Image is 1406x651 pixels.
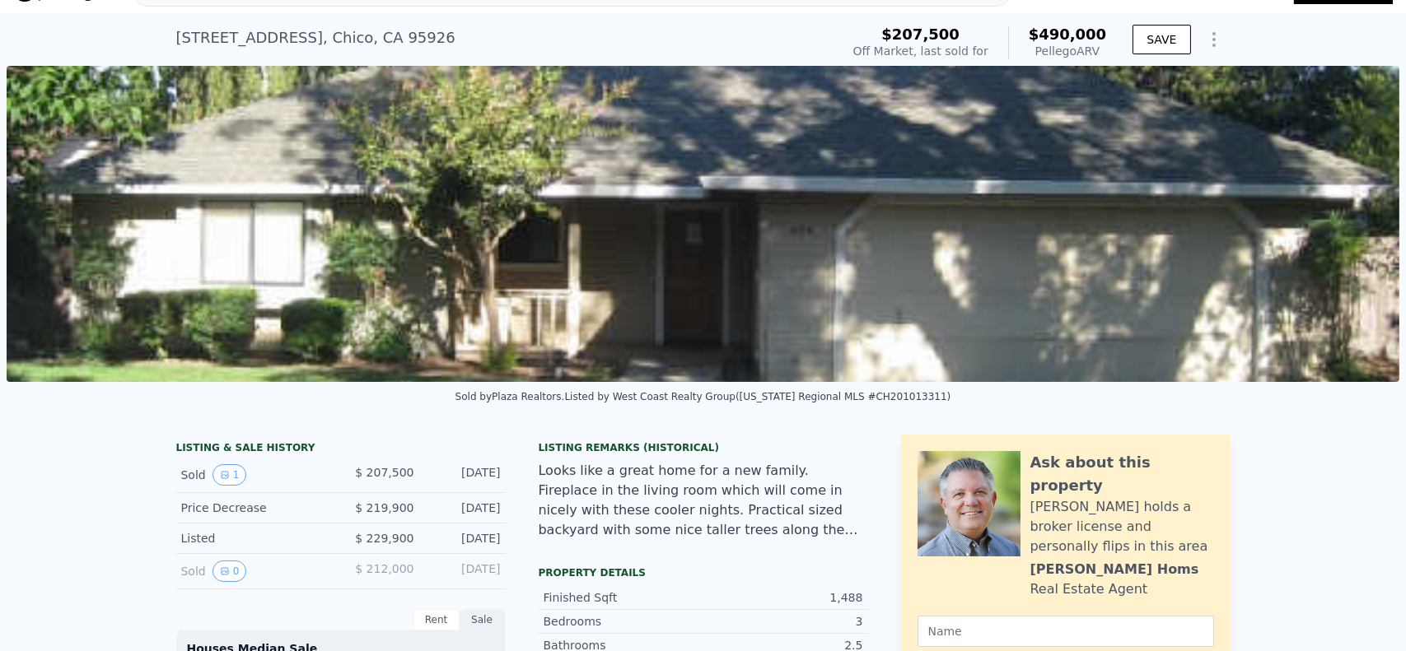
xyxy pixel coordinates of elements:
[460,609,506,630] div: Sale
[181,530,328,546] div: Listed
[176,26,455,49] div: [STREET_ADDRESS] , Chico , CA 95926
[703,613,863,630] div: 3
[918,616,1214,647] input: Name
[1029,26,1107,43] span: $490,000
[355,562,413,575] span: $ 212,000
[213,560,247,582] button: View historical data
[1030,451,1214,497] div: Ask about this property
[1198,23,1231,56] button: Show Options
[7,66,1399,382] img: Sale: 162298051 Parcel: 37957927
[1030,497,1214,556] div: [PERSON_NAME] holds a broker license and personally flips in this area
[544,589,703,606] div: Finished Sqft
[853,43,988,59] div: Off Market, last sold for
[176,441,506,458] div: LISTING & SALE HISTORY
[539,441,868,454] div: Listing Remarks (Historical)
[427,464,501,486] div: [DATE]
[1029,43,1107,59] div: Pellego ARV
[427,530,501,546] div: [DATE]
[355,532,413,545] span: $ 229,900
[427,560,501,582] div: [DATE]
[213,464,247,486] button: View historical data
[455,391,565,402] div: Sold by Plaza Realtors .
[1133,25,1190,54] button: SAVE
[881,26,960,43] span: $207,500
[181,500,328,516] div: Price Decrease
[427,500,501,516] div: [DATE]
[413,609,460,630] div: Rent
[1030,579,1148,599] div: Real Estate Agent
[355,501,413,514] span: $ 219,900
[1030,560,1199,579] div: [PERSON_NAME] Homs
[355,466,413,479] span: $ 207,500
[539,566,868,579] div: Property details
[181,560,328,582] div: Sold
[544,613,703,630] div: Bedrooms
[564,391,951,402] div: Listed by West Coast Realty Group ([US_STATE] Regional MLS #CH201013311)
[539,461,868,540] div: Looks like a great home for a new family. Fireplace in the living room which will come in nicely ...
[703,589,863,606] div: 1,488
[181,464,328,486] div: Sold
